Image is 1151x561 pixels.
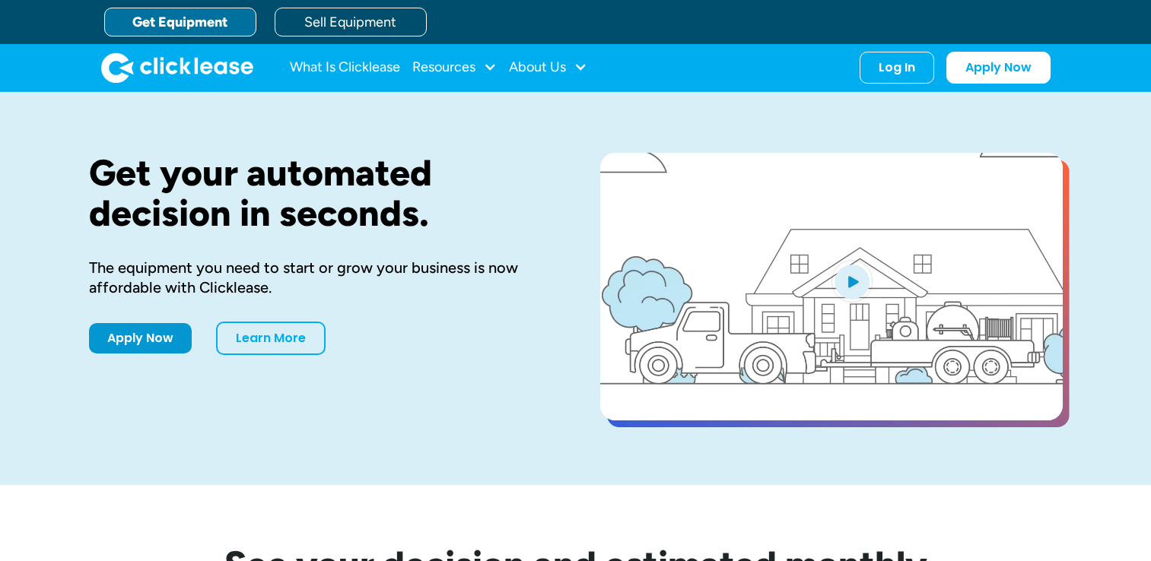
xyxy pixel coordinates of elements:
h1: Get your automated decision in seconds. [89,153,552,233]
a: Apply Now [946,52,1051,84]
div: The equipment you need to start or grow your business is now affordable with Clicklease. [89,258,552,297]
div: About Us [509,52,587,83]
img: Blue play button logo on a light blue circular background [831,260,873,303]
a: Apply Now [89,323,192,353]
div: Resources [412,52,497,83]
a: Learn More [216,322,326,355]
a: What Is Clicklease [290,52,400,83]
img: Clicklease logo [101,52,253,83]
a: home [101,52,253,83]
div: Log In [879,60,915,75]
a: Sell Equipment [275,8,427,36]
a: open lightbox [600,153,1063,420]
a: Get Equipment [104,8,256,36]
